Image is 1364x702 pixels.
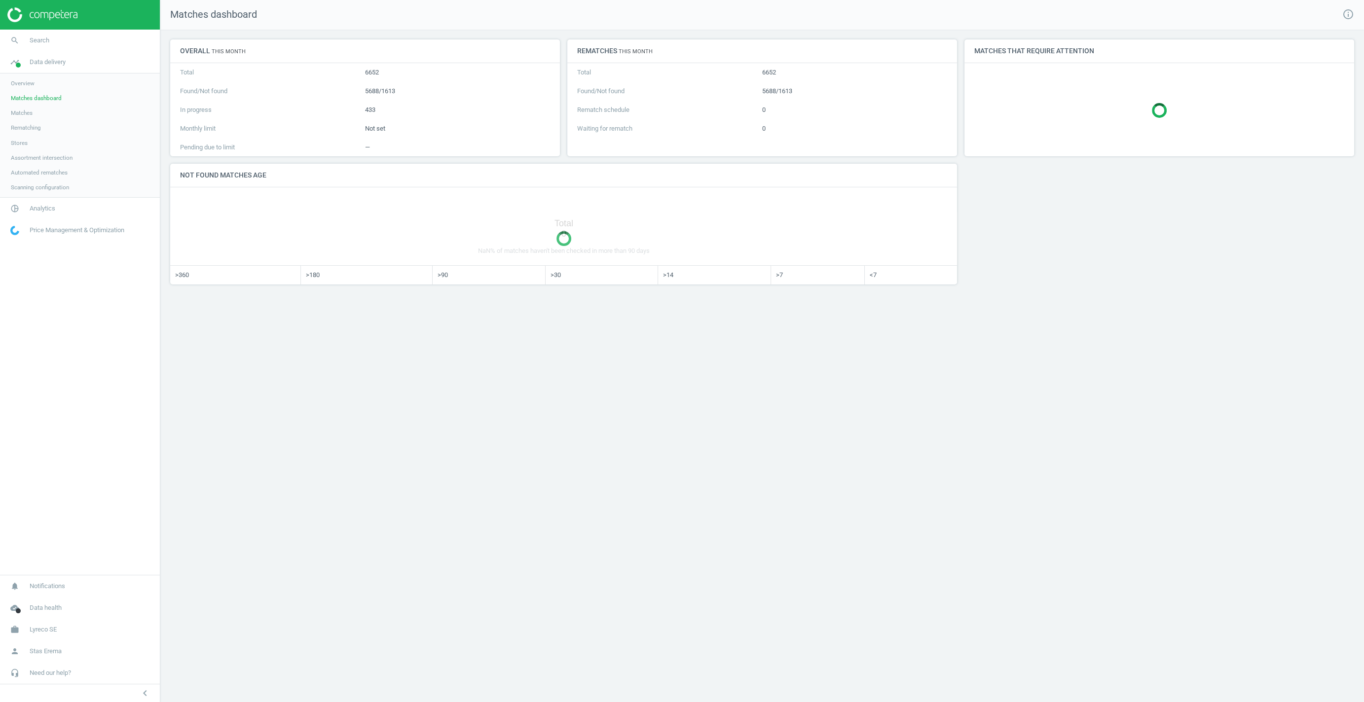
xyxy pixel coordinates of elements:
p: Total [577,68,762,77]
h4: Rematches [567,39,663,63]
td: >7 [771,266,865,284]
td: <7 [865,266,957,284]
span: Matches dashboard [11,94,62,102]
p: Not set [365,124,550,133]
i: headset_mic [5,664,24,682]
td: >180 [300,266,432,284]
i: work [5,620,24,639]
span: Matches dashboard [160,8,257,22]
h4: Not found matches age [170,164,276,187]
p: Waiting for rematch [577,124,762,133]
i: search [5,31,24,50]
p: In progress [180,105,365,114]
span: Price Management & Optimization [30,226,124,235]
p: 0 [762,124,947,133]
i: cloud_done [5,598,24,617]
span: Overview [11,79,35,87]
span: Data health [30,603,62,612]
button: chevron_left [133,687,157,700]
i: person [5,642,24,661]
span: Need our help? [30,668,71,677]
small: This month [212,48,246,55]
p: 6652 [365,68,550,77]
td: >14 [658,266,771,284]
img: wGWNvw8QSZomAAAAABJRU5ErkJggg== [10,226,19,235]
span: Search [30,36,49,45]
p: 5688/1613 [365,87,550,96]
p: Pending due to limit [180,143,365,152]
i: notifications [5,577,24,596]
span: Notifications [30,582,65,591]
img: ajHJNr6hYgQAAAAASUVORK5CYII= [7,7,77,22]
i: chevron_left [139,687,151,699]
span: Scanning configuration [11,183,69,191]
td: >90 [433,266,546,284]
p: Found/Not found [577,87,762,96]
p: 433 [365,105,550,114]
span: Matches [11,109,33,117]
span: Automated rematches [11,169,68,176]
small: This month [619,48,653,55]
span: Stas Erema [30,647,62,656]
p: Found/Not found [180,87,365,96]
span: Stores [11,139,28,147]
p: — [365,143,550,152]
span: Assortment intersection [11,154,73,162]
i: pie_chart_outlined [5,199,24,218]
i: info_outline [1342,8,1354,20]
h4: Matches that require attention [964,39,1104,63]
a: info_outline [1342,8,1354,21]
td: >360 [170,266,300,284]
p: 6652 [762,68,947,77]
h4: Overall [170,39,256,63]
p: 5688/1613 [762,87,947,96]
p: Total [180,68,365,77]
p: 0 [762,105,947,114]
i: timeline [5,53,24,71]
p: Rematch schedule [577,105,762,114]
p: Monthly limit [180,124,365,133]
td: >30 [545,266,658,284]
span: Analytics [30,204,55,213]
span: Rematching [11,124,41,132]
span: Data delivery [30,58,66,67]
span: Lyreco SE [30,625,57,634]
